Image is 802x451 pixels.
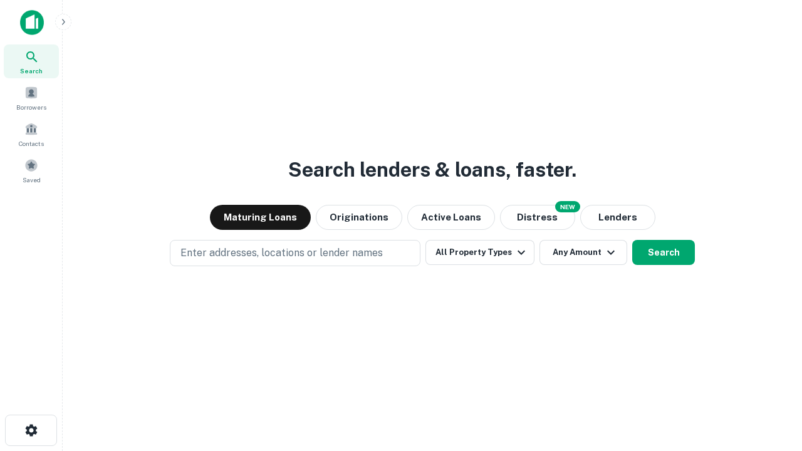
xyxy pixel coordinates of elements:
[180,246,383,261] p: Enter addresses, locations or lender names
[580,205,655,230] button: Lenders
[170,240,420,266] button: Enter addresses, locations or lender names
[20,10,44,35] img: capitalize-icon.png
[500,205,575,230] button: Search distressed loans with lien and other non-mortgage details.
[288,155,576,185] h3: Search lenders & loans, faster.
[4,44,59,78] a: Search
[4,117,59,151] a: Contacts
[20,66,43,76] span: Search
[16,102,46,112] span: Borrowers
[210,205,311,230] button: Maturing Loans
[23,175,41,185] span: Saved
[555,201,580,212] div: NEW
[4,153,59,187] a: Saved
[425,240,534,265] button: All Property Types
[19,138,44,148] span: Contacts
[4,81,59,115] a: Borrowers
[539,240,627,265] button: Any Amount
[632,240,695,265] button: Search
[739,351,802,411] iframe: Chat Widget
[316,205,402,230] button: Originations
[407,205,495,230] button: Active Loans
